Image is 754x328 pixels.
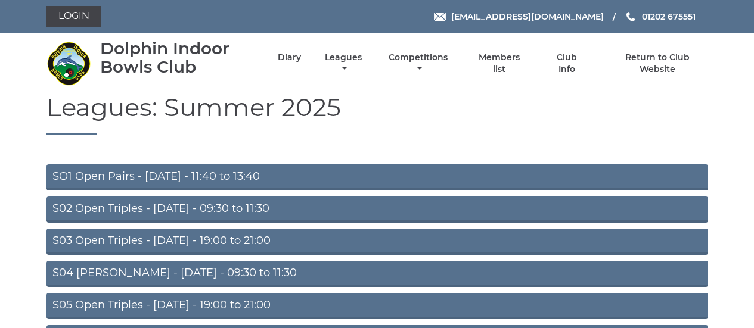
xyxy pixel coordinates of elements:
a: Return to Club Website [607,52,708,75]
h1: Leagues: Summer 2025 [46,93,708,135]
a: Club Info [548,52,587,75]
span: [EMAIL_ADDRESS][DOMAIN_NAME] [451,11,604,22]
a: Email [EMAIL_ADDRESS][DOMAIN_NAME] [434,10,604,23]
a: Members list [471,52,526,75]
img: Email [434,13,446,21]
div: Dolphin Indoor Bowls Club [100,39,257,76]
a: S05 Open Triples - [DATE] - 19:00 to 21:00 [46,293,708,319]
span: 01202 675551 [642,11,696,22]
a: S04 [PERSON_NAME] - [DATE] - 09:30 to 11:30 [46,261,708,287]
img: Phone us [626,12,635,21]
a: S03 Open Triples - [DATE] - 19:00 to 21:00 [46,229,708,255]
a: Leagues [322,52,365,75]
a: Login [46,6,101,27]
a: S02 Open Triples - [DATE] - 09:30 to 11:30 [46,196,708,223]
a: Diary [278,52,301,63]
img: Dolphin Indoor Bowls Club [46,41,91,86]
a: SO1 Open Pairs - [DATE] - 11:40 to 13:40 [46,164,708,190]
a: Competitions [386,52,451,75]
a: Phone us 01202 675551 [625,10,696,23]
